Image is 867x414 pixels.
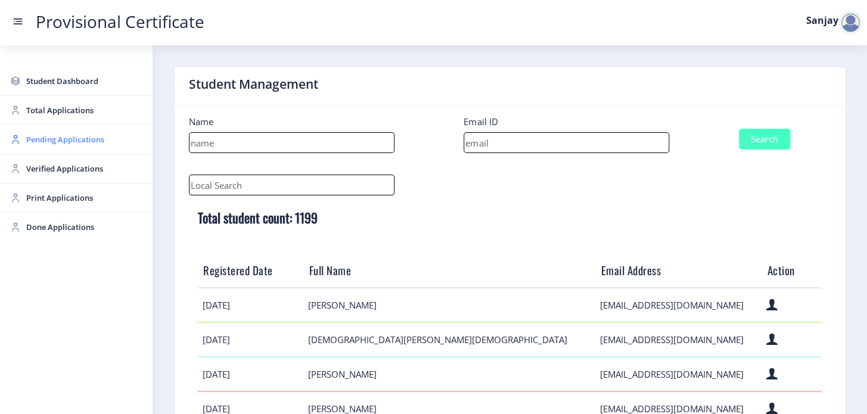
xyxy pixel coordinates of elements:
[464,116,498,127] label: Email ID
[303,254,595,288] th: Full Name
[189,175,394,195] input: Local Search
[24,15,216,28] a: Provisional Certificate
[762,254,822,288] th: Action
[189,132,394,153] input: name
[198,322,303,357] td: [DATE]
[26,132,143,147] span: Pending Applications
[303,288,595,322] td: [PERSON_NAME]
[26,220,143,234] span: Done Applications
[26,161,143,176] span: Verified Applications
[189,116,213,127] label: Name
[464,132,669,153] input: email
[595,322,762,357] td: [EMAIL_ADDRESS][DOMAIN_NAME]
[595,288,762,322] td: [EMAIL_ADDRESS][DOMAIN_NAME]
[198,254,303,288] th: Registered Date
[739,129,790,150] button: Search
[198,288,303,322] td: [DATE]
[198,208,318,227] b: Total student count: 1199
[595,357,762,391] td: [EMAIL_ADDRESS][DOMAIN_NAME]
[26,103,143,117] span: Total Applications
[189,77,318,91] label: Student Management
[303,322,595,357] td: [DEMOGRAPHIC_DATA][PERSON_NAME][DEMOGRAPHIC_DATA]
[26,74,143,88] span: Student Dashboard
[303,357,595,391] td: [PERSON_NAME]
[198,357,303,391] td: [DATE]
[26,191,143,205] span: Print Applications
[595,254,762,288] th: Email Address
[806,15,838,25] label: Sanjay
